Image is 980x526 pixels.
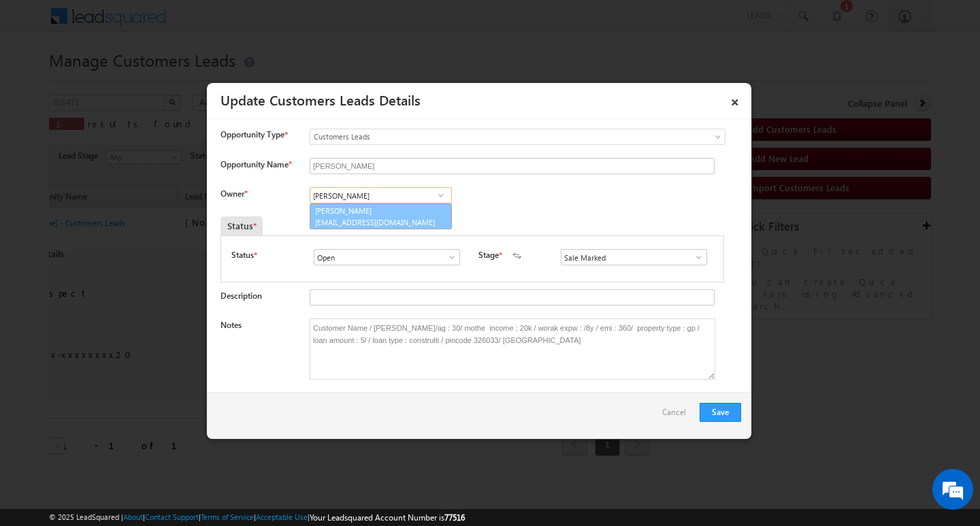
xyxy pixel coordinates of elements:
img: d_60004797649_company_0_60004797649 [23,71,57,89]
span: 77516 [444,512,465,523]
em: Start Chat [185,419,247,438]
label: Description [220,291,262,301]
a: × [723,88,747,112]
a: Customers Leads [310,129,725,145]
a: Update Customers Leads Details [220,90,421,109]
label: Notes [220,320,242,330]
div: Minimize live chat window [223,7,256,39]
input: Type to Search [310,187,452,203]
label: Stage [478,249,499,261]
a: Contact Support [145,512,199,521]
span: [EMAIL_ADDRESS][DOMAIN_NAME] [315,217,438,227]
textarea: Type your message and hit 'Enter' [18,126,248,408]
div: Status [220,216,263,235]
span: Customers Leads [310,131,670,143]
label: Opportunity Name [220,159,291,169]
input: Type to Search [561,249,707,265]
div: Chat with us now [71,71,229,89]
label: Owner [220,188,247,199]
input: Type to Search [314,249,460,265]
span: Opportunity Type [220,129,284,141]
span: Your Leadsquared Account Number is [310,512,465,523]
a: Show All Items [440,250,457,264]
a: About [123,512,143,521]
a: Show All Items [432,188,449,202]
a: Terms of Service [201,512,254,521]
a: Cancel [662,403,693,429]
a: Show All Items [687,250,704,264]
a: [PERSON_NAME] [310,203,452,229]
span: © 2025 LeadSquared | | | | | [49,511,465,524]
label: Status [231,249,254,261]
button: Save [700,403,741,422]
a: Acceptable Use [256,512,308,521]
